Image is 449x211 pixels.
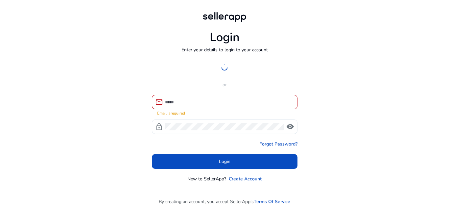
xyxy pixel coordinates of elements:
[152,154,297,169] button: Login
[157,109,292,116] mat-error: Email is
[155,123,163,131] span: lock
[181,46,268,53] p: Enter your details to login to your account
[219,158,230,165] span: Login
[259,141,297,147] a: Forgot Password?
[229,175,262,182] a: Create Account
[152,81,297,88] p: or
[171,111,185,116] strong: required
[210,30,240,44] h1: Login
[286,123,294,131] span: visibility
[187,175,226,182] p: New to SellerApp?
[155,98,163,106] span: mail
[254,198,290,205] a: Terms Of Service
